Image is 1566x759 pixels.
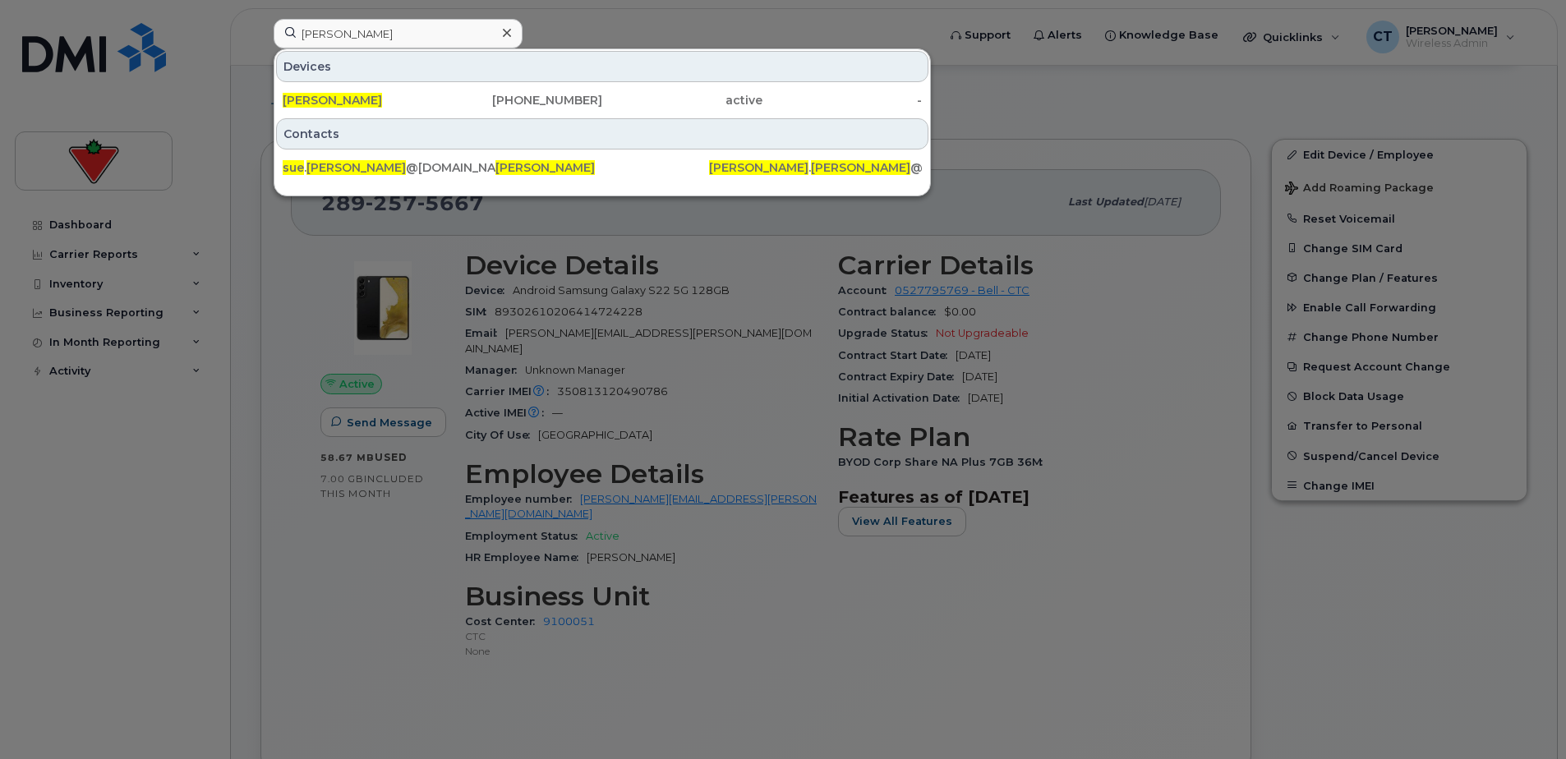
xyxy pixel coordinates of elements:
a: sue.[PERSON_NAME]@[DOMAIN_NAME][PERSON_NAME][PERSON_NAME].[PERSON_NAME]@[DOMAIN_NAME] [276,153,928,182]
span: [PERSON_NAME] [811,160,910,175]
span: [PERSON_NAME] [283,93,382,108]
div: . @[DOMAIN_NAME] [283,159,495,176]
a: [PERSON_NAME][PHONE_NUMBER]active- [276,85,928,115]
input: Find something... [274,19,523,48]
div: - [762,92,923,108]
div: [PHONE_NUMBER] [443,92,603,108]
div: Devices [276,51,928,82]
div: . @[DOMAIN_NAME] [709,159,922,176]
span: [PERSON_NAME] [495,160,595,175]
span: [PERSON_NAME] [709,160,808,175]
div: active [602,92,762,108]
div: Contacts [276,118,928,149]
span: [PERSON_NAME] [306,160,406,175]
span: sue [283,160,304,175]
